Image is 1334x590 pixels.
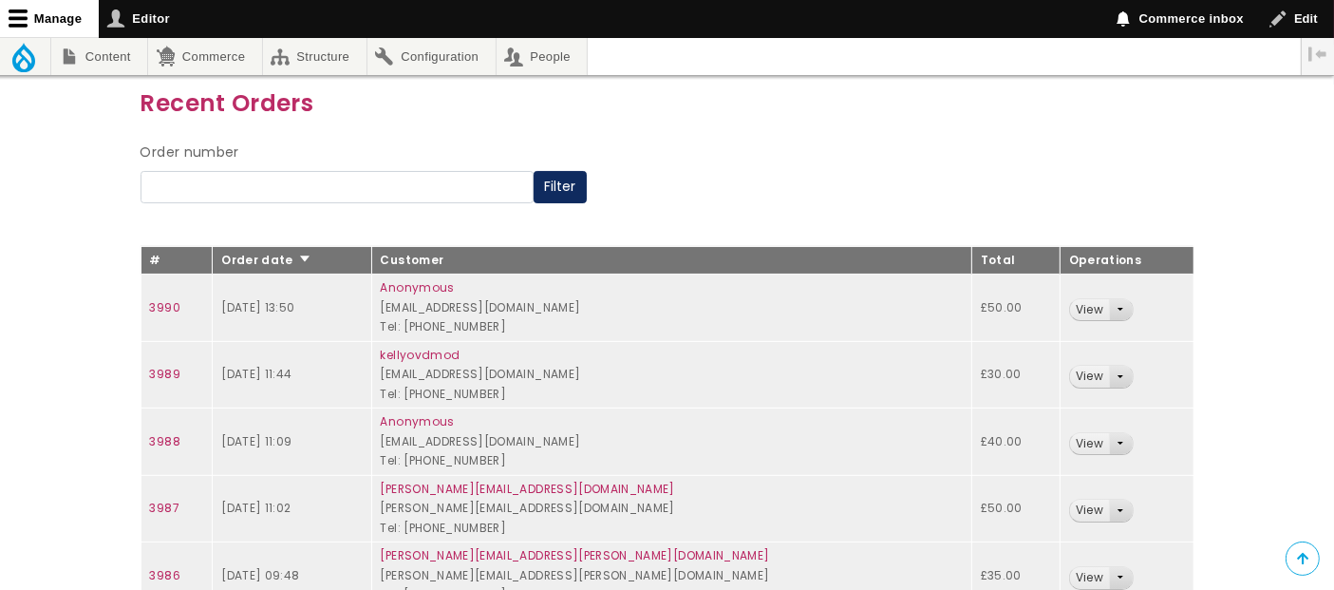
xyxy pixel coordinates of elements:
a: View [1070,567,1109,589]
label: Order number [141,142,239,164]
a: View [1070,366,1109,388]
a: Anonymous [381,413,455,429]
a: 3990 [150,299,180,315]
td: £40.00 [971,409,1060,476]
a: View [1070,299,1109,321]
a: Commerce [148,38,261,75]
a: Configuration [367,38,496,75]
button: Vertical orientation [1302,38,1334,70]
button: Filter [534,171,587,203]
a: Structure [263,38,366,75]
time: [DATE] 13:50 [221,299,294,315]
a: 3987 [150,500,179,516]
td: [EMAIL_ADDRESS][DOMAIN_NAME] Tel: [PHONE_NUMBER] [371,275,971,342]
a: View [1070,433,1109,455]
time: [DATE] 09:48 [221,567,299,583]
a: kellyovdmod [381,347,460,363]
th: # [141,246,213,275]
a: People [497,38,588,75]
a: [PERSON_NAME][EMAIL_ADDRESS][PERSON_NAME][DOMAIN_NAME] [381,547,770,563]
th: Operations [1060,246,1193,275]
a: 3989 [150,366,180,382]
a: Order date [221,252,311,268]
a: View [1070,500,1109,522]
h3: Recent Orders [141,85,1194,122]
a: 3988 [150,433,180,449]
td: £30.00 [971,341,1060,409]
td: £50.00 [971,275,1060,342]
a: 3986 [150,567,180,583]
a: Anonymous [381,279,455,295]
time: [DATE] 11:02 [221,500,291,516]
time: [DATE] 11:09 [221,433,291,449]
td: [EMAIL_ADDRESS][DOMAIN_NAME] Tel: [PHONE_NUMBER] [371,409,971,476]
time: [DATE] 11:44 [221,366,291,382]
a: [PERSON_NAME][EMAIL_ADDRESS][DOMAIN_NAME] [381,481,675,497]
a: Content [51,38,147,75]
td: [EMAIL_ADDRESS][DOMAIN_NAME] Tel: [PHONE_NUMBER] [371,341,971,409]
td: £50.00 [971,475,1060,542]
th: Total [971,246,1060,275]
th: Customer [371,246,971,275]
td: [PERSON_NAME][EMAIL_ADDRESS][DOMAIN_NAME] Tel: [PHONE_NUMBER] [371,475,971,542]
